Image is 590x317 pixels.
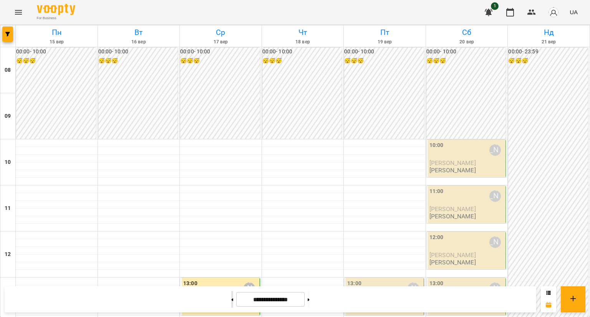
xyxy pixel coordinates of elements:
[180,48,260,56] h6: 00:00 - 10:00
[180,57,260,65] h6: 😴😴😴
[509,38,588,46] h6: 21 вер
[427,38,507,46] h6: 20 вер
[181,26,260,38] h6: Ср
[347,279,361,288] label: 13:00
[429,205,476,213] span: [PERSON_NAME]
[429,187,444,196] label: 11:00
[429,159,476,167] span: [PERSON_NAME]
[570,8,578,16] span: UA
[263,38,343,46] h6: 18 вер
[37,16,75,21] span: For Business
[5,66,11,74] h6: 08
[489,190,501,202] div: Вікторія Половинка
[489,236,501,248] div: Вікторія Половинка
[509,26,588,38] h6: Нд
[429,279,444,288] label: 13:00
[262,57,342,65] h6: 😴😴😴
[5,250,11,259] h6: 12
[17,26,96,38] h6: Пн
[5,112,11,121] h6: 09
[344,57,424,65] h6: 😴😴😴
[491,2,499,10] span: 1
[429,213,476,220] p: [PERSON_NAME]
[426,48,506,56] h6: 00:00 - 10:00
[508,48,588,56] h6: 00:00 - 23:59
[508,57,588,65] h6: 😴😴😴
[429,259,476,266] p: [PERSON_NAME]
[181,38,260,46] h6: 17 вер
[345,26,424,38] h6: Пт
[429,141,444,150] label: 10:00
[344,48,424,56] h6: 00:00 - 10:00
[37,4,75,15] img: Voopty Logo
[262,48,342,56] h6: 00:00 - 10:00
[263,26,343,38] h6: Чт
[426,57,506,65] h6: 😴😴😴
[98,57,178,65] h6: 😴😴😴
[429,233,444,242] label: 12:00
[16,57,96,65] h6: 😴😴😴
[16,48,96,56] h6: 00:00 - 10:00
[345,38,424,46] h6: 19 вер
[567,5,581,19] button: UA
[99,26,179,38] h6: Вт
[429,167,476,173] p: [PERSON_NAME]
[9,3,28,21] button: Menu
[99,38,179,46] h6: 16 вер
[548,7,559,18] img: avatar_s.png
[183,279,197,288] label: 13:00
[17,38,96,46] h6: 15 вер
[429,251,476,259] span: [PERSON_NAME]
[98,48,178,56] h6: 00:00 - 10:00
[5,204,11,213] h6: 11
[489,144,501,156] div: Вікторія Половинка
[5,158,11,167] h6: 10
[427,26,507,38] h6: Сб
